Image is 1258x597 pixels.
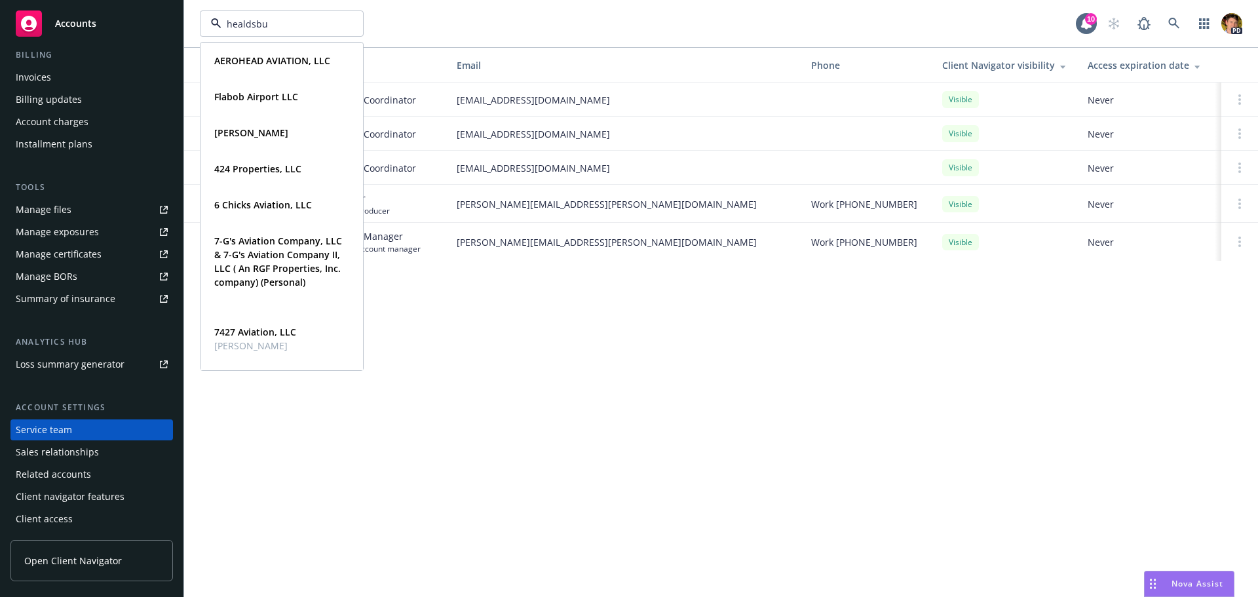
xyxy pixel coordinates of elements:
[16,464,91,485] div: Related accounts
[16,442,99,463] div: Sales relationships
[1088,235,1211,249] span: Never
[457,127,790,141] span: [EMAIL_ADDRESS][DOMAIN_NAME]
[214,235,342,288] strong: 7-G's Aviation Company, LLC & 7-G's Aviation Company II, LLC ( An RGF Properties, Inc. company) (...
[10,221,173,242] a: Manage exposures
[10,199,173,220] a: Manage files
[10,181,173,194] div: Tools
[221,17,337,31] input: Filter by keyword
[1088,93,1211,107] span: Never
[942,196,979,212] div: Visible
[10,266,173,287] a: Manage BORs
[16,288,115,309] div: Summary of insurance
[16,486,124,507] div: Client navigator features
[214,326,296,338] strong: 7427 Aviation, LLC
[1191,10,1217,37] a: Switch app
[326,58,436,72] div: Role
[10,464,173,485] a: Related accounts
[214,339,296,353] span: [PERSON_NAME]
[326,243,421,254] span: Primary account manager
[10,48,173,62] div: Billing
[214,54,330,67] strong: AEROHEAD AVIATION, LLC
[1221,13,1242,34] img: photo
[10,111,173,132] a: Account charges
[10,336,173,349] div: Analytics hub
[214,90,298,103] strong: Flabob Airport LLC
[10,134,173,155] a: Installment plans
[10,354,173,375] a: Loss summary generator
[24,554,122,568] span: Open Client Navigator
[1101,10,1127,37] a: Start snowing
[457,58,790,72] div: Email
[10,67,173,88] a: Invoices
[942,91,979,107] div: Visible
[1144,571,1234,597] button: Nova Assist
[16,419,72,440] div: Service team
[214,199,312,211] strong: 6 Chicks Aviation, LLC
[10,244,173,265] a: Manage certificates
[1085,13,1097,25] div: 10
[10,509,173,530] a: Client access
[16,244,102,265] div: Manage certificates
[1131,10,1157,37] a: Report a Bug
[1088,127,1211,141] span: Never
[55,18,96,29] span: Accounts
[326,93,416,107] span: Account Coordinator
[16,134,92,155] div: Installment plans
[457,235,790,249] span: [PERSON_NAME][EMAIL_ADDRESS][PERSON_NAME][DOMAIN_NAME]
[1161,10,1187,37] a: Search
[16,354,124,375] div: Loss summary generator
[1172,578,1223,589] span: Nova Assist
[326,161,416,175] span: Account Coordinator
[10,486,173,507] a: Client navigator features
[214,126,288,139] strong: [PERSON_NAME]
[1145,571,1161,596] div: Drag to move
[811,58,921,72] div: Phone
[16,266,77,287] div: Manage BORs
[1088,197,1211,211] span: Never
[942,125,979,142] div: Visible
[942,58,1067,72] div: Client Navigator visibility
[457,161,790,175] span: [EMAIL_ADDRESS][DOMAIN_NAME]
[16,89,82,110] div: Billing updates
[10,288,173,309] a: Summary of insurance
[1088,161,1211,175] span: Never
[10,401,173,414] div: Account settings
[10,419,173,440] a: Service team
[326,127,416,141] span: Account Coordinator
[1088,58,1211,72] div: Access expiration date
[942,159,979,176] div: Visible
[457,197,790,211] span: [PERSON_NAME][EMAIL_ADDRESS][PERSON_NAME][DOMAIN_NAME]
[10,89,173,110] a: Billing updates
[214,163,301,175] strong: 424 Properties, LLC
[16,199,71,220] div: Manage files
[811,197,917,211] span: Work [PHONE_NUMBER]
[16,509,73,530] div: Client access
[16,111,88,132] div: Account charges
[326,229,421,243] span: Account Manager
[942,234,979,250] div: Visible
[16,67,51,88] div: Invoices
[10,442,173,463] a: Sales relationships
[16,221,99,242] div: Manage exposures
[457,93,790,107] span: [EMAIL_ADDRESS][DOMAIN_NAME]
[10,5,173,42] a: Accounts
[811,235,917,249] span: Work [PHONE_NUMBER]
